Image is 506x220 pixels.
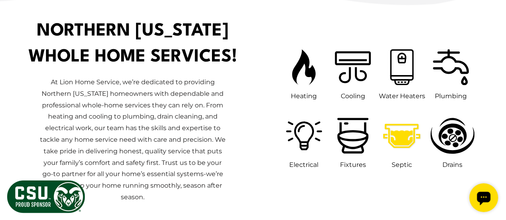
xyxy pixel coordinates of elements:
a: Water Heaters [378,45,425,102]
a: Plumbing [429,45,473,102]
a: Fixtures [333,114,373,170]
span: Heating [291,92,317,100]
div: Open chat widget [3,3,32,32]
span: Cooling [341,92,365,100]
a: Electrical [282,114,326,170]
p: At Lion Home Service, we’re dedicated to providing Northern [US_STATE] homeowners with dependable... [39,77,226,203]
a: Heating [288,45,320,102]
span: Electrical [289,161,318,168]
span: Plumbing [435,92,467,100]
a: Drains [426,114,478,170]
span: Septic [392,161,412,168]
span: Drains [442,161,462,168]
span: Water Heaters [378,92,425,100]
span: Fixtures [340,161,366,168]
a: Cooling [331,45,375,102]
a: Septic [380,114,424,170]
img: CSU Sponsor Badge [6,179,86,214]
h1: Northern [US_STATE] Whole Home Services! [12,18,253,70]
